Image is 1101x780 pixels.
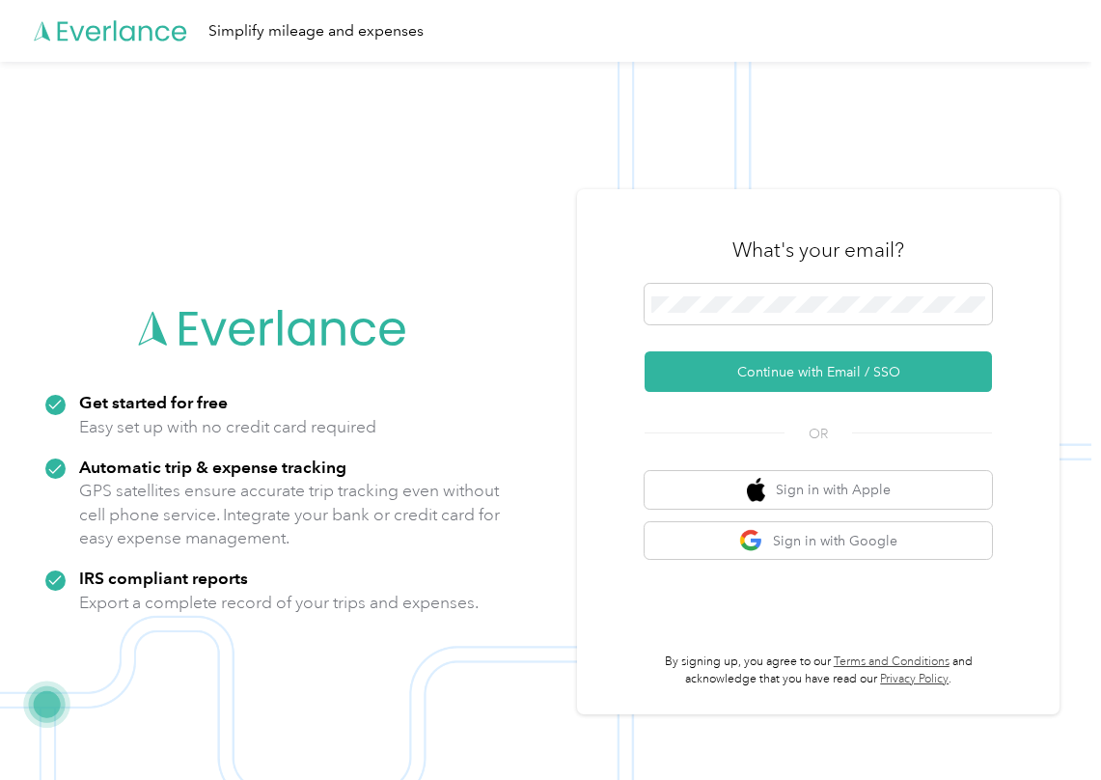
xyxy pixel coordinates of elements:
span: OR [784,424,852,444]
p: GPS satellites ensure accurate trip tracking even without cell phone service. Integrate your bank... [79,479,501,550]
button: apple logoSign in with Apple [645,471,992,509]
button: Continue with Email / SSO [645,351,992,392]
button: google logoSign in with Google [645,522,992,560]
p: Easy set up with no credit card required [79,415,376,439]
strong: Automatic trip & expense tracking [79,457,346,477]
img: google logo [739,529,763,553]
strong: Get started for free [79,392,228,412]
p: By signing up, you agree to our and acknowledge that you have read our . [645,654,992,687]
strong: IRS compliant reports [79,568,248,588]
h3: What's your email? [732,237,904,264]
img: apple logo [747,478,766,502]
iframe: Everlance-gr Chat Button Frame [993,672,1101,780]
div: Simplify mileage and expenses [208,19,424,43]
p: Export a complete record of your trips and expenses. [79,591,479,615]
a: Terms and Conditions [834,655,950,669]
a: Privacy Policy [880,672,949,686]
